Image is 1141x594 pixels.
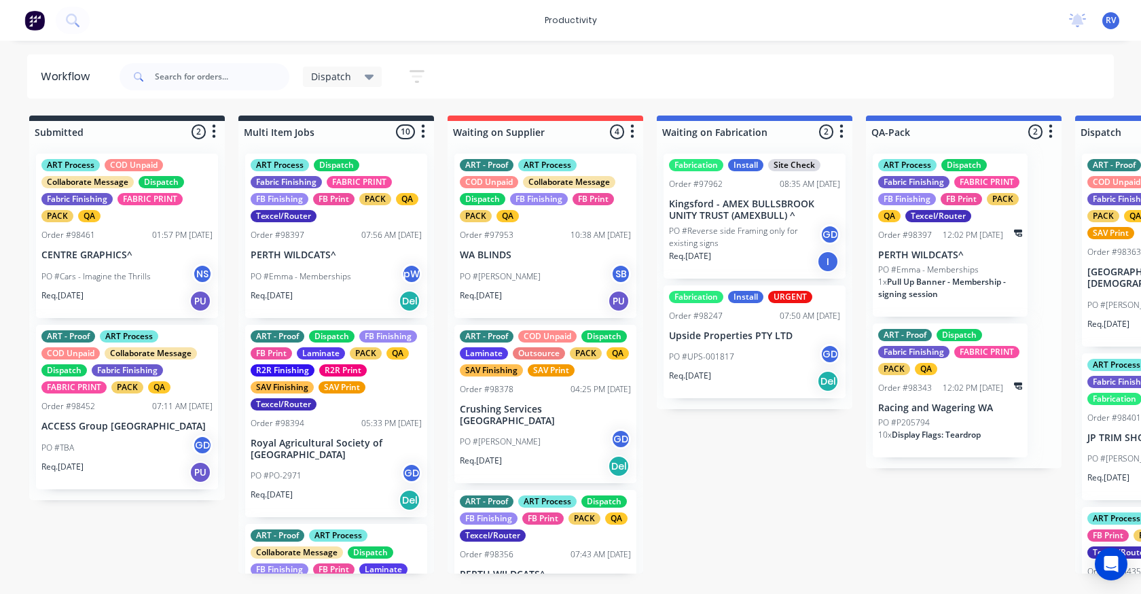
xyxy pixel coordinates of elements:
[820,344,840,364] div: GD
[155,63,289,90] input: Search for orders...
[399,489,420,511] div: Del
[568,512,600,525] div: PACK
[518,159,577,171] div: ART Process
[606,347,629,360] div: QA
[251,193,308,205] div: FB Finishing
[41,364,87,377] div: Dispatch
[878,193,936,205] div: FB Finishing
[1087,529,1129,542] div: FB Print
[460,176,518,188] div: COD Unpaid
[518,495,577,508] div: ART Process
[817,370,839,392] div: Del
[538,10,604,31] div: productivity
[768,159,820,171] div: Site Check
[251,381,314,394] div: SAV Finishing
[878,249,1022,261] p: PERTH WILDCATS^
[41,193,113,205] div: Fabric Finishing
[41,229,95,241] div: Order #98461
[386,347,409,360] div: QA
[669,198,840,222] p: Kingsford - AMEX BULLSBROOK UNITY TRUST (AMEXBULL) ^
[460,347,508,360] div: Laminate
[1087,159,1141,171] div: ART - Proof
[608,455,630,477] div: Del
[915,363,937,375] div: QA
[251,563,308,576] div: FB Finishing
[669,370,711,382] p: Req. [DATE]
[878,276,1006,300] span: Pull Up Banner - Membership - signing session
[460,364,523,377] div: SAV Finishing
[878,382,932,394] div: Order #98343
[41,210,73,222] div: PACK
[460,548,513,561] div: Order #98356
[878,329,932,341] div: ART - Proof
[251,529,304,542] div: ART - Proof
[251,330,304,343] div: ART - Proof
[314,159,359,171] div: Dispatch
[460,512,518,525] div: FB Finishing
[192,264,213,284] div: NS
[1087,565,1141,578] div: Order #98435
[669,250,711,262] p: Req. [DATE]
[460,210,492,222] div: PACK
[41,330,95,343] div: ART - Proof
[460,193,505,205] div: Dispatch
[251,249,422,261] p: PERTH WILDCATS^
[664,154,846,279] div: FabricationInstallSite CheckOrder #9796208:35 AM [DATE]Kingsford - AMEX BULLSBROOK UNITY TRUST (A...
[41,270,151,283] p: PO #Cars - Imagine the Thrills
[878,264,979,276] p: PO #Emma - Memberships
[152,400,213,413] div: 07:11 AM [DATE]
[36,154,218,318] div: ART ProcessCOD UnpaidCollaborate MessageDispatchFabric FinishingFABRIC PRINTPACKQAOrder #9846101:...
[669,159,723,171] div: Fabrication
[780,178,840,190] div: 08:35 AM [DATE]
[350,347,382,360] div: PACK
[152,229,213,241] div: 01:57 PM [DATE]
[41,176,134,188] div: Collaborate Message
[768,291,812,303] div: URGENT
[245,325,427,518] div: ART - ProofDispatchFB FinishingFB PrintLaminatePACKQAR2R FinishingR2R PrintSAV FinishingSAV Print...
[41,442,74,454] p: PO #TBA
[24,10,45,31] img: Factory
[878,276,887,287] span: 1 x
[941,193,982,205] div: FB Print
[251,364,314,377] div: R2R Finishing
[454,325,636,484] div: ART - ProofCOD UnpaidDispatchLaminateOutsourcePACKQASAV FinishingSAV PrintOrder #9837804:25 PM [D...
[36,325,218,489] div: ART - ProofART ProcessCOD UnpaidCollaborate MessageDispatchFabric FinishingFABRIC PRINTPACKQAOrde...
[348,546,393,559] div: Dispatch
[954,176,1019,188] div: FABRIC PRINT
[728,159,763,171] div: Install
[780,310,840,322] div: 07:50 AM [DATE]
[820,224,840,245] div: GD
[460,404,631,427] p: Crushing Services [GEOGRAPHIC_DATA]
[313,563,355,576] div: FB Print
[100,330,158,343] div: ART Process
[523,176,615,188] div: Collaborate Message
[878,429,892,440] span: 10 x
[570,548,631,561] div: 07:43 AM [DATE]
[460,270,541,283] p: PO #[PERSON_NAME]
[817,251,839,273] div: I
[460,229,513,241] div: Order #97953
[41,347,100,360] div: COD Unpaid
[1087,227,1134,239] div: SAV Print
[878,210,901,222] div: QA
[460,159,513,171] div: ART - Proof
[878,402,1022,414] p: Racing and Wagering WA
[496,210,519,222] div: QA
[41,461,84,473] p: Req. [DATE]
[111,381,143,394] div: PACK
[78,210,101,222] div: QA
[873,154,1028,317] div: ART ProcessDispatchFabric FinishingFABRIC PRINTFB FinishingFB PrintPACKQATexcel/RouterOrder #9839...
[401,264,422,284] div: pW
[669,351,734,363] p: PO #UPS-001817
[570,383,631,396] div: 04:25 PM [DATE]
[460,249,631,261] p: WA BLINDS
[297,347,345,360] div: Laminate
[581,495,627,508] div: Dispatch
[319,381,365,394] div: SAV Print
[878,417,930,429] p: PO #P205794
[313,193,355,205] div: FB Print
[570,229,631,241] div: 10:38 AM [DATE]
[1087,210,1119,222] div: PACK
[669,310,723,322] div: Order #98247
[251,210,316,222] div: Texcel/Router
